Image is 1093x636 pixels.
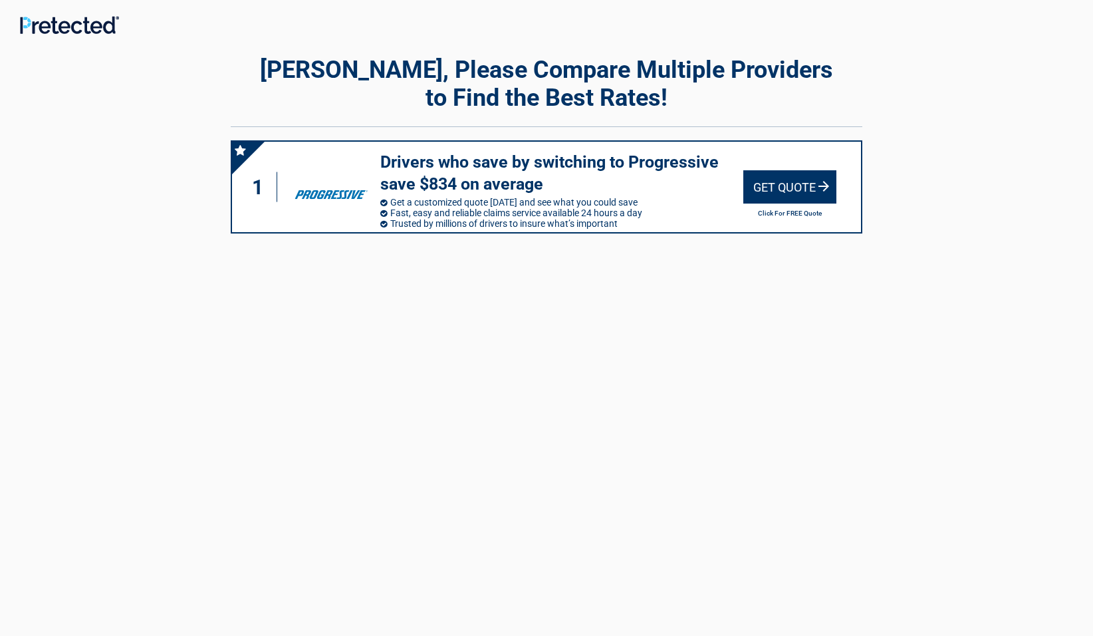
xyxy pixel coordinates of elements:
div: 1 [245,172,277,202]
img: Main Logo [20,16,119,34]
li: Fast, easy and reliable claims service available 24 hours a day [380,208,743,218]
h3: Drivers who save by switching to Progressive save $834 on average [380,152,743,195]
img: progressive's logo [289,166,374,208]
h2: [PERSON_NAME], Please Compare Multiple Providers to Find the Best Rates! [231,56,862,112]
li: Get a customized quote [DATE] and see what you could save [380,197,743,208]
div: Get Quote [743,170,836,204]
li: Trusted by millions of drivers to insure what’s important [380,218,743,229]
h2: Click For FREE Quote [743,210,836,217]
